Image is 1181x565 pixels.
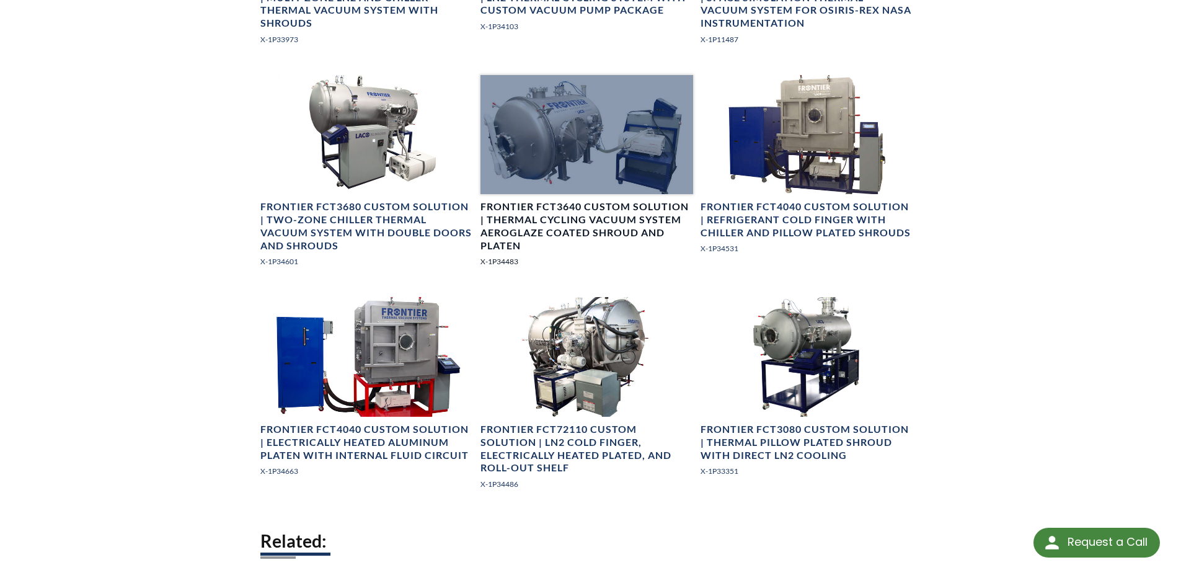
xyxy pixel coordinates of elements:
[260,530,921,553] h2: Related:
[701,75,913,265] a: Vacuum Chamber with chillerFrontier FCT4040 Custom Solution | Refrigerant Cold Finger with Chille...
[260,423,473,461] h4: Frontier FCT4040 Custom Solution | Electrically Heated Aluminum Platen with Internal Fluid Circuit
[1042,533,1062,553] img: round button
[260,33,473,45] p: X-1P33973
[701,33,913,45] p: X-1P11487
[480,297,693,500] a: Cylindrical vacuum chamberFrontier FCT72110 Custom Solution | LN2 Cold Finger, Electrically Heate...
[480,200,693,252] h4: Frontier FCT3640 Custom Solution | Thermal Cycling Vacuum System Aeroglaze Coated Shroud and Platen
[260,465,473,477] p: X-1P34663
[701,423,913,461] h4: Frontier FCT3080 Custom Solution | Thermal Pillow Plated Shroud with Direct LN2 Cooling
[480,256,693,267] p: X-1P34483
[1068,528,1148,556] div: Request a Call
[480,20,693,32] p: X-1P34103
[701,200,913,239] h4: Frontier FCT4040 Custom Solution | Refrigerant Cold Finger with Chiller and Pillow Plated Shrouds
[701,465,913,477] p: X-1P33351
[480,75,693,278] a: Frontier Thermal Vacuum Chamber and Chiller System, angled viewFrontier FCT3640 Custom Solution |...
[260,75,473,278] a: Image showing full view of vacuum chamber, controller and coolers/Frontier FCT3680 Custom Solutio...
[260,200,473,252] h4: Frontier FCT3680 Custom Solution | Two-Zone Chiller Thermal Vacuum System with Double Doors and S...
[260,256,473,267] p: X-1P34601
[1033,528,1160,558] div: Request a Call
[480,423,693,474] h4: Frontier FCT72110 Custom Solution | LN2 Cold Finger, Electrically Heated Plated, and Roll-out Shelf
[701,297,913,487] a: Vacuum chamber full viewFrontier FCT3080 Custom Solution | Thermal Pillow Plated Shroud with Dire...
[701,242,913,254] p: X-1P34531
[260,297,473,487] a: Vacuum chamber with chillerFrontier FCT4040 Custom Solution | Electrically Heated Aluminum Platen...
[480,478,693,490] p: X-1P34486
